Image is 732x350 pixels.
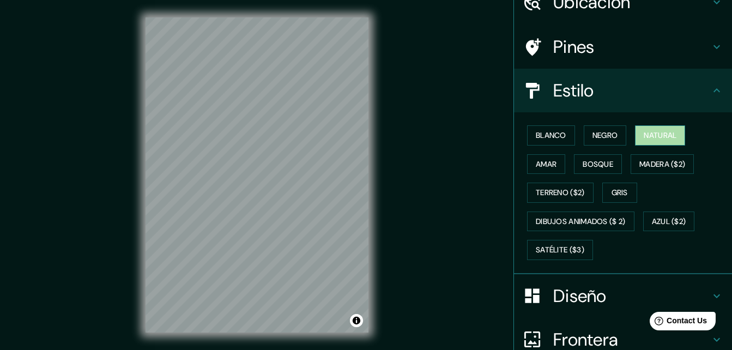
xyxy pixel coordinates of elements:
[602,183,637,203] button: Gris
[592,129,618,142] font: Negro
[612,186,628,200] font: Gris
[584,125,627,146] button: Negro
[553,80,710,101] h4: Estilo
[631,154,694,174] button: Madera ($2)
[146,17,368,333] canvas: Mapa
[527,183,594,203] button: Terreno ($2)
[536,243,584,257] font: Satélite ($3)
[514,69,732,112] div: Estilo
[536,158,556,171] font: Amar
[644,129,676,142] font: Natural
[574,154,622,174] button: Bosque
[514,274,732,318] div: Diseño
[536,129,566,142] font: Blanco
[350,314,363,327] button: Alternar atribución
[583,158,613,171] font: Bosque
[527,212,634,232] button: Dibujos animados ($ 2)
[527,154,565,174] button: Amar
[514,25,732,69] div: Pines
[635,307,720,338] iframe: Help widget launcher
[639,158,685,171] font: Madera ($2)
[527,240,593,260] button: Satélite ($3)
[553,36,710,58] h4: Pines
[536,186,585,200] font: Terreno ($2)
[527,125,575,146] button: Blanco
[553,285,710,307] h4: Diseño
[536,215,626,228] font: Dibujos animados ($ 2)
[643,212,695,232] button: Azul ($2)
[652,215,686,228] font: Azul ($2)
[635,125,685,146] button: Natural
